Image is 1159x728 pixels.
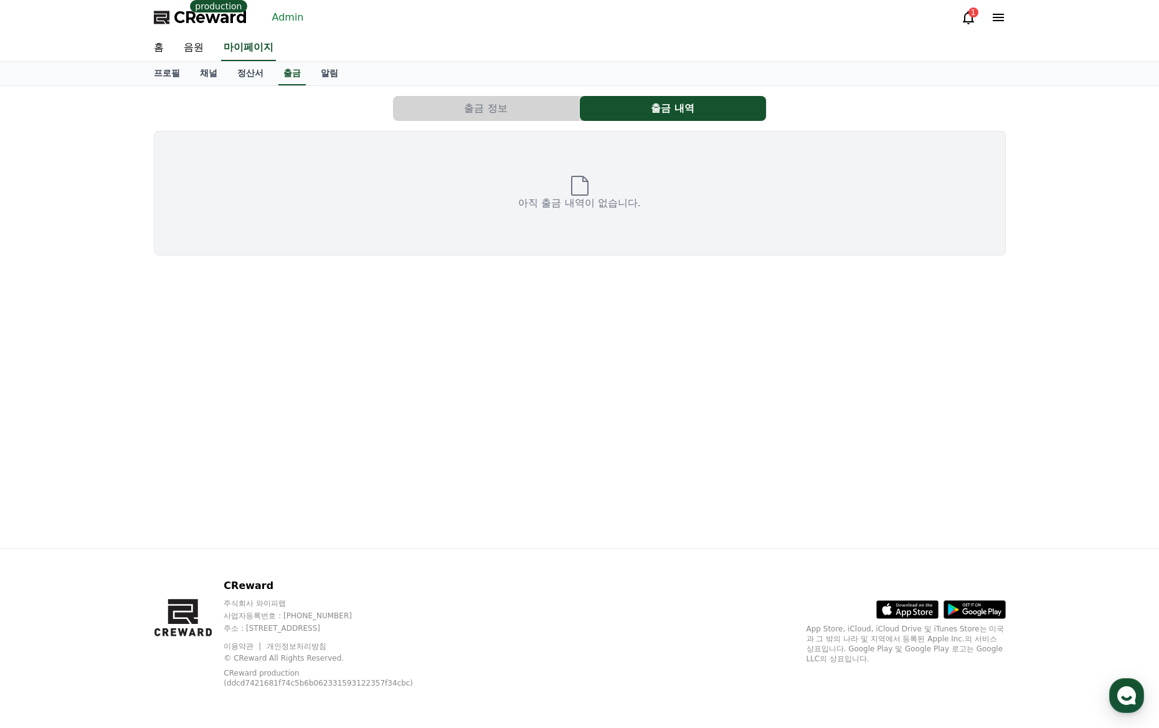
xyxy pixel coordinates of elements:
[224,642,263,651] a: 이용약관
[580,96,767,121] a: 출금 내역
[267,642,326,651] a: 개인정보처리방침
[224,653,442,663] p: © CReward All Rights Reserved.
[393,96,579,121] button: 출금 정보
[224,611,442,621] p: 사업자등록번호 : [PHONE_NUMBER]
[224,668,423,688] p: CReward production (ddcd7421681f74c5b6b062331593122357f34cbc)
[518,196,640,211] p: 아직 출금 내역이 없습니다.
[154,7,247,27] a: CReward
[393,96,580,121] a: 출금 정보
[174,7,247,27] span: CReward
[968,7,978,17] div: 1
[174,35,214,61] a: 음원
[224,578,442,593] p: CReward
[224,598,442,608] p: 주식회사 와이피랩
[144,35,174,61] a: 홈
[144,62,190,85] a: 프로필
[311,62,348,85] a: 알림
[961,10,976,25] a: 1
[190,62,227,85] a: 채널
[267,7,309,27] a: Admin
[278,62,306,85] a: 출금
[221,35,276,61] a: 마이페이지
[807,624,1006,664] p: App Store, iCloud, iCloud Drive 및 iTunes Store는 미국과 그 밖의 나라 및 지역에서 등록된 Apple Inc.의 서비스 상표입니다. Goo...
[580,96,766,121] button: 출금 내역
[227,62,273,85] a: 정산서
[224,623,442,633] p: 주소 : [STREET_ADDRESS]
